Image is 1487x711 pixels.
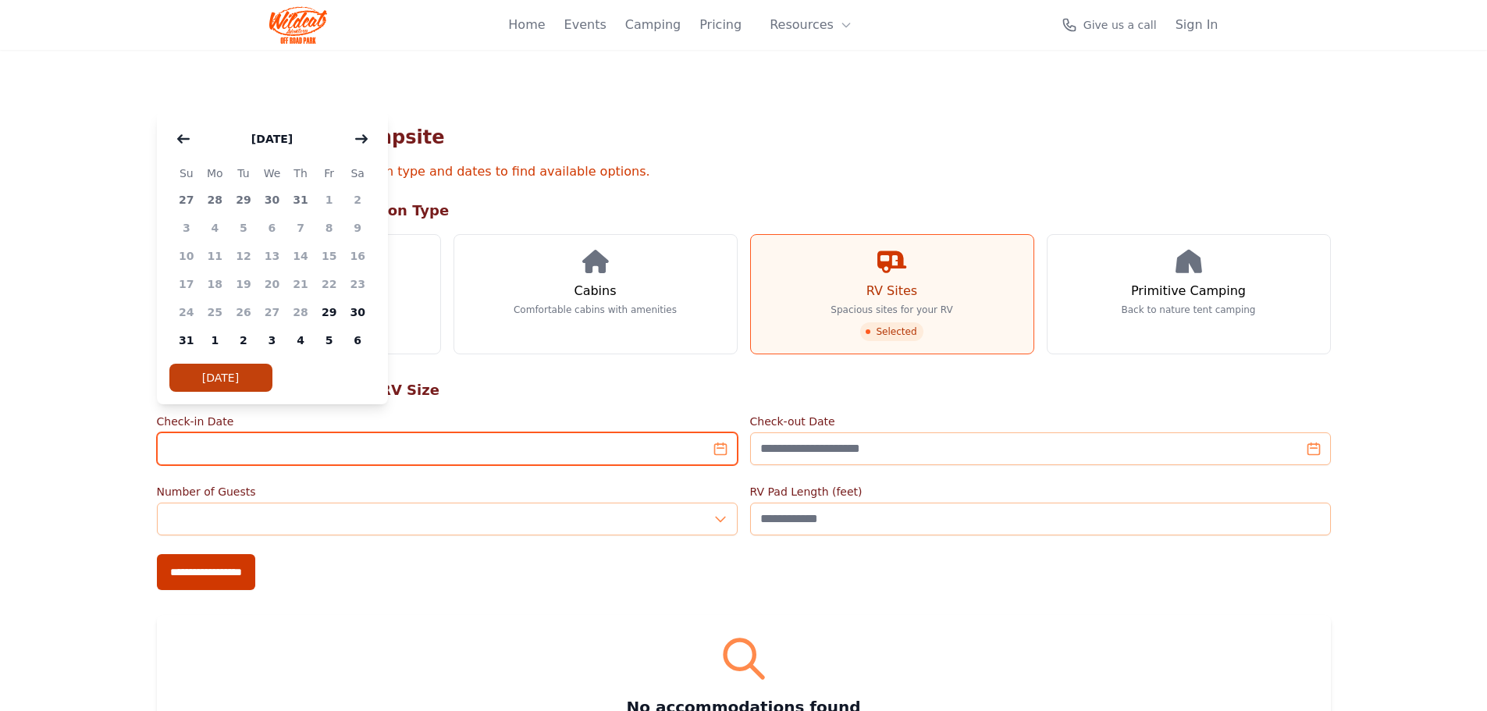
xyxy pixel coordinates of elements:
a: Events [564,16,607,34]
a: Sign In [1176,16,1218,34]
span: Fr [315,164,343,183]
span: 6 [258,214,286,242]
button: [DATE] [236,123,308,155]
span: 2 [343,186,372,214]
span: 1 [315,186,343,214]
span: 14 [286,242,315,270]
a: Pricing [699,16,742,34]
span: 15 [315,242,343,270]
span: Mo [201,164,229,183]
span: 27 [258,298,286,326]
h2: Step 1: Choose Accommodation Type [157,200,1331,222]
span: 13 [258,242,286,270]
span: 30 [258,186,286,214]
span: 12 [229,242,258,270]
button: Resources [760,9,862,41]
span: 7 [286,214,315,242]
span: 6 [343,326,372,354]
span: 27 [173,186,201,214]
span: 29 [315,298,343,326]
span: Th [286,164,315,183]
span: 26 [229,298,258,326]
span: 3 [173,214,201,242]
span: 16 [343,242,372,270]
p: Spacious sites for your RV [831,304,952,316]
span: 5 [315,326,343,354]
span: 18 [201,270,229,298]
span: We [258,164,286,183]
span: Tu [229,164,258,183]
span: 19 [229,270,258,298]
span: 25 [201,298,229,326]
span: 5 [229,214,258,242]
span: 30 [343,298,372,326]
span: 8 [315,214,343,242]
a: Cabins Comfortable cabins with amenities [454,234,738,354]
a: RV Sites Spacious sites for your RV Selected [750,234,1034,354]
span: Su [173,164,201,183]
span: Selected [860,322,923,341]
span: 10 [173,242,201,270]
span: 9 [343,214,372,242]
a: Give us a call [1062,17,1157,33]
a: Camping [625,16,681,34]
a: Home [508,16,545,34]
span: 24 [173,298,201,326]
span: 31 [286,186,315,214]
span: 1 [201,326,229,354]
span: 28 [286,298,315,326]
span: 21 [286,270,315,298]
span: Sa [343,164,372,183]
span: 28 [201,186,229,214]
h1: Find Your Perfect Campsite [157,125,1331,150]
p: Select your preferred accommodation type and dates to find available options. [157,162,1331,181]
button: [DATE] [169,364,272,392]
label: RV Pad Length (feet) [750,484,1331,499]
span: 4 [201,214,229,242]
span: 17 [173,270,201,298]
a: Primitive Camping Back to nature tent camping [1047,234,1331,354]
img: Wildcat Logo [269,6,328,44]
p: Back to nature tent camping [1122,304,1256,316]
span: 23 [343,270,372,298]
span: 31 [173,326,201,354]
h3: Primitive Camping [1131,282,1246,300]
span: 20 [258,270,286,298]
span: Give us a call [1083,17,1157,33]
h3: Cabins [574,282,616,300]
span: 11 [201,242,229,270]
label: Number of Guests [157,484,738,499]
span: 22 [315,270,343,298]
span: 29 [229,186,258,214]
h2: Step 2: Select Your Dates & RV Size [157,379,1331,401]
label: Check-out Date [750,414,1331,429]
span: 2 [229,326,258,354]
h3: RV Sites [866,282,917,300]
span: 4 [286,326,315,354]
p: Comfortable cabins with amenities [514,304,677,316]
label: Check-in Date [157,414,738,429]
span: 3 [258,326,286,354]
